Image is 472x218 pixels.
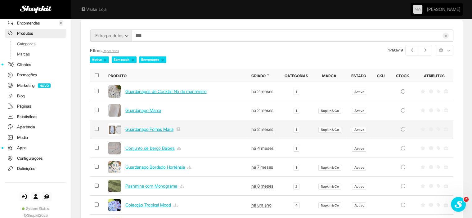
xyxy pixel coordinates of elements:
a: Apps [5,143,66,152]
a: Guardanapo Folhas Maria [125,127,173,132]
a: Sair [20,192,29,201]
abbr: 22 jun 2025 às 12:12 [251,108,273,113]
i: Destaque [420,203,425,207]
a: Configurações [5,154,66,163]
a: × [161,57,164,63]
a: Ver produto na loja [176,127,181,132]
a: Encomendas0 [5,19,66,28]
th: Categorias [279,69,313,82]
a: Promoções [5,70,66,79]
a: Colecção Tropical Mood [125,202,171,207]
img: bd6ddcb-151410-img_0804-002.JPG [108,161,121,173]
i: Produto tem variantes [187,166,191,169]
span: Napkin & Co [318,127,341,133]
i: Produto tem variantes [180,185,184,188]
i: Novidade [429,184,433,188]
a: Guardanapos de Cocktail Nó de marinheiro [125,89,206,94]
span: 1 [294,165,299,171]
i: Promoção [437,127,440,131]
img: 5c43aa8-171613-img_3157-002.JPG [108,142,121,154]
a: Suporte [42,192,52,201]
span: produtos [106,33,124,38]
strong: 19 [391,48,395,52]
th: Atributos [415,69,453,82]
a: MarketingNOVO [5,81,66,90]
i: Destaque [420,127,425,131]
img: 65cba06-121123-img_20250508_120443-002.jpg [108,104,121,117]
i: Revenda / B2B [444,203,448,207]
span: Activo [352,89,366,95]
i: Promoção [437,108,440,113]
i: Revenda / B2B [444,184,448,188]
span: © 2025 [24,213,48,218]
strong: 19 [399,48,403,52]
i: Revenda / B2B [444,127,448,131]
button: Estado [351,73,367,78]
button: SKU [377,73,386,78]
span: 1 [294,89,299,95]
button: Marca [322,73,338,78]
i: Produto tem variantes [173,203,178,207]
a: Aparência [5,122,66,131]
span: 1 [294,146,299,152]
i: Stock inactivo [400,127,406,131]
i: Stock inactivo [400,184,406,188]
i: Novidade [429,89,433,94]
i: Novidade [429,108,433,113]
a: Shopkit [27,213,39,218]
a: Páginas [5,102,66,111]
abbr: 16 jan 2025 às 13:52 [251,183,273,189]
span: Activo [352,184,366,189]
button: Stock [396,73,410,78]
small: • [101,49,119,53]
a: Clientes [5,60,66,69]
a: × [443,33,449,39]
i: Destaque [420,184,425,188]
h5: Filtros [90,48,298,53]
a: × [103,57,107,63]
a: Blog [5,91,66,100]
span: Napkin & Co [318,165,341,171]
img: ba4f3c5-134852-img_0636-002.JPG [108,180,121,192]
a: Media [5,133,66,142]
img: b73532d-211633-servico-maria-ii.jpg [108,123,121,136]
i: Promoção [437,203,440,207]
a: Marcas [5,50,66,59]
button: Produto [108,73,128,78]
i: Novidade [429,203,433,207]
a: MW [413,5,422,14]
span: Activo [352,202,366,208]
i: Stock inactivo [400,146,406,150]
i: Novidade [429,165,433,169]
abbr: 14 jul 2025 às 15:40 [251,89,273,94]
i: Produto tem variantes [177,147,181,150]
iframe: Intercom live chat [451,197,466,212]
img: ab11133-133740-img_4466-002.JPG [108,199,121,211]
i: Destaque [420,146,425,150]
span: Activo [90,56,109,63]
span: 2 [293,184,299,189]
i: Destaque [420,165,425,169]
i: Stock inactivo [400,89,406,94]
button: Criado [251,73,267,78]
i: Promoção [437,89,440,94]
span: Napkin & Co [318,108,341,114]
a: Definições [5,164,66,173]
span: System Status [26,206,49,211]
i: Stock inactivo [400,108,406,113]
span: Activo [352,108,366,114]
a: × [131,57,135,63]
a: Produtos [5,29,66,38]
a: Conjunto de berço Balões [125,145,174,151]
i: Destaque [420,89,425,94]
span: 0 [59,20,63,26]
span: Brevemente [139,56,166,63]
a: Categorias [5,39,66,48]
small: - de [388,47,402,53]
i: Revenda / B2B [444,146,448,150]
button: Filtrarprodutos [90,29,132,42]
abbr: 18 jul 2024 às 13:43 [251,202,271,208]
strong: 1 [388,48,390,52]
span: Napkin & Co [318,184,341,189]
span: Activo [352,146,366,152]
